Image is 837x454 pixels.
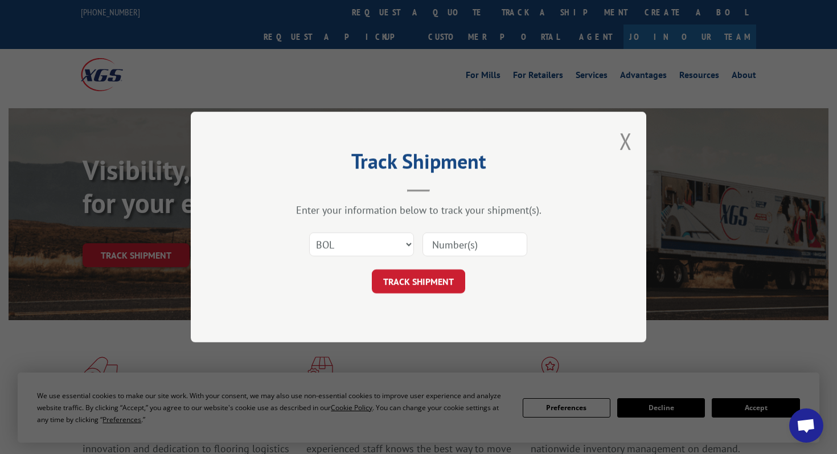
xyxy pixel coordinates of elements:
div: Open chat [789,408,823,443]
div: Enter your information below to track your shipment(s). [248,203,589,216]
h2: Track Shipment [248,153,589,175]
button: TRACK SHIPMENT [372,269,465,293]
input: Number(s) [422,232,527,256]
button: Close modal [619,126,632,156]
